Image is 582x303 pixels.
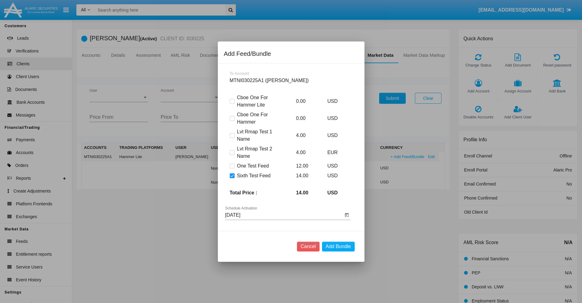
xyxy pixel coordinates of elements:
span: To Account [230,71,249,76]
p: USD [323,115,350,122]
p: EUR [323,149,350,156]
p: 12.00 [291,162,319,170]
p: 14.00 [291,189,319,197]
p: 14.00 [291,172,319,179]
p: USD [323,132,350,139]
p: USD [323,189,350,197]
p: 0.00 [291,115,319,122]
p: USD [323,162,350,170]
span: One Test Feed [237,162,269,170]
span: Cboe One For Hammer [237,111,283,126]
p: 4.00 [291,149,319,156]
p: 0.00 [291,98,319,105]
span: Lvt Rmap Test 2 Name [237,145,283,160]
div: Add Feed/Bundle [224,49,358,59]
p: 4.00 [291,132,319,139]
span: Cboe One For Hammer Lite [237,94,283,109]
p: USD [323,98,350,105]
button: Open calendar [343,211,350,219]
span: Sixth Test Feed [237,172,271,179]
p: Total Price : [225,189,288,197]
button: Cancel [297,242,320,251]
span: MTNI030225A1 ([PERSON_NAME]) [230,78,309,83]
span: Lvt Rmap Test 1 Name [237,128,283,143]
button: Add Bundle [322,242,355,251]
p: USD [323,172,350,179]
